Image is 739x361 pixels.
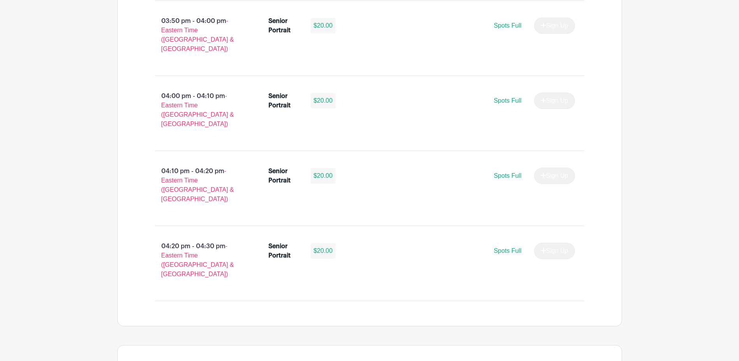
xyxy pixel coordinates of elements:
div: $20.00 [310,168,336,184]
span: Spots Full [494,172,521,179]
div: $20.00 [310,93,336,109]
div: Senior Portrait [268,166,301,185]
span: Spots Full [494,97,521,104]
p: 04:20 pm - 04:30 pm [143,238,256,282]
div: $20.00 [310,243,336,259]
span: Spots Full [494,22,521,29]
span: Spots Full [494,247,521,254]
div: $20.00 [310,18,336,33]
p: 04:10 pm - 04:20 pm [143,163,256,207]
p: 03:50 pm - 04:00 pm [143,13,256,57]
div: Senior Portrait [268,242,301,260]
div: Senior Portrait [268,91,301,110]
p: 04:00 pm - 04:10 pm [143,88,256,132]
div: Senior Portrait [268,16,301,35]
